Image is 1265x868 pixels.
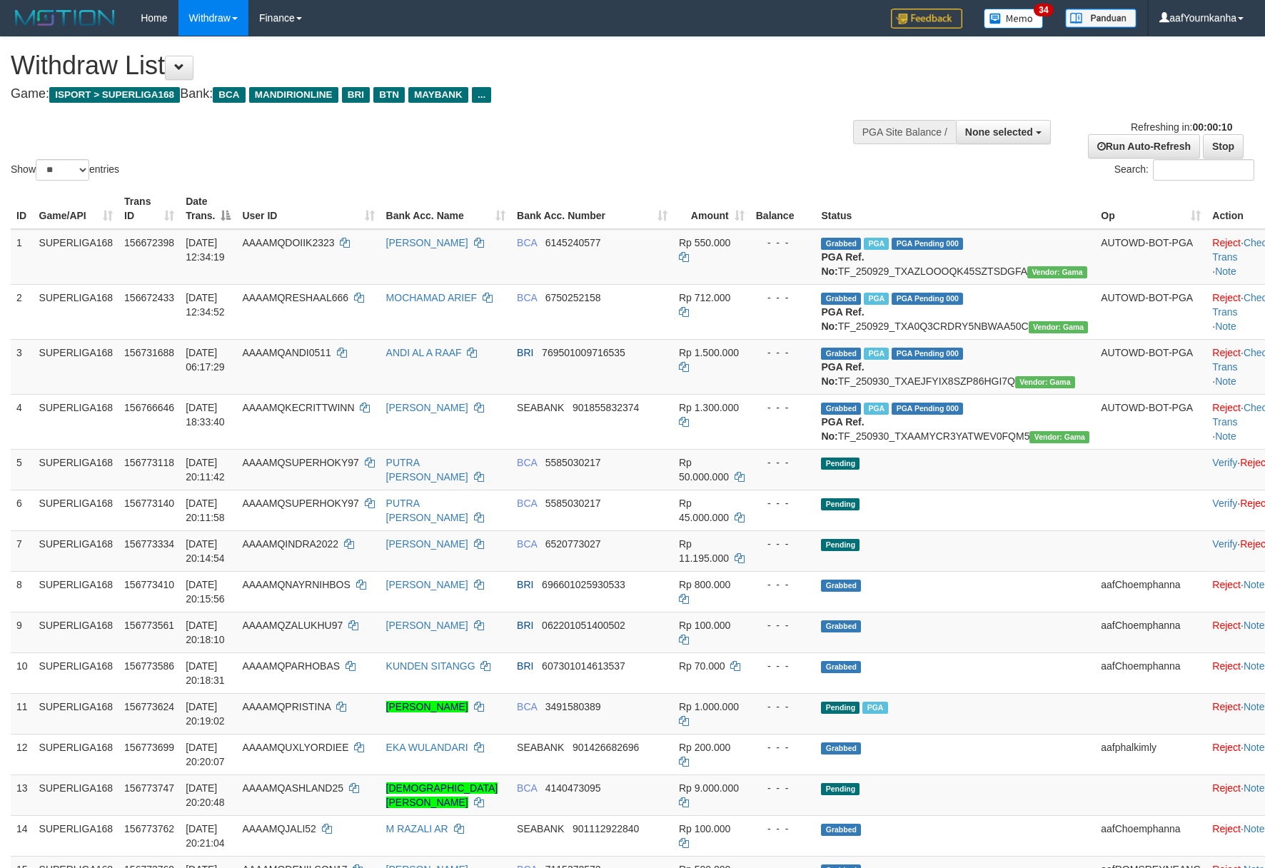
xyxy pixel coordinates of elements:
span: None selected [965,126,1033,138]
span: Pending [821,702,860,714]
td: SUPERLIGA168 [34,449,119,490]
span: [DATE] 20:11:42 [186,457,225,483]
span: Copy 769501009716535 to clipboard [542,347,625,358]
a: Note [1244,701,1265,712]
span: Marked by aafheankoy [864,403,889,415]
a: [PERSON_NAME] [386,701,468,712]
span: Grabbed [821,348,861,360]
a: Run Auto-Refresh [1088,134,1200,158]
strong: 00:00:10 [1192,121,1232,133]
td: TF_250930_TXAAMYCR3YATWEV0FQM5 [815,394,1095,449]
span: Rp 1.300.000 [679,402,739,413]
td: SUPERLIGA168 [34,652,119,693]
span: 156773586 [124,660,174,672]
td: SUPERLIGA168 [34,693,119,734]
span: Vendor URL: https://trx31.1velocity.biz [1029,321,1089,333]
span: BRI [342,87,370,103]
a: ANDI AL A RAAF [386,347,462,358]
td: 14 [11,815,34,856]
span: Rp 100.000 [679,823,730,834]
span: Rp 800.000 [679,579,730,590]
span: Copy 607301014613537 to clipboard [542,660,625,672]
td: SUPERLIGA168 [34,571,119,612]
a: Note [1244,823,1265,834]
td: SUPERLIGA168 [34,284,119,339]
span: BCA [517,457,537,468]
th: Trans ID: activate to sort column ascending [119,188,180,229]
span: BCA [517,237,537,248]
span: AAAAMQPARHOBAS [242,660,340,672]
div: - - - [756,537,810,551]
a: Reject [1212,402,1241,413]
h1: Withdraw List [11,51,829,80]
span: Pending [821,539,860,551]
span: [DATE] 20:15:56 [186,579,225,605]
b: PGA Ref. No: [821,416,864,442]
a: [PERSON_NAME] [386,579,468,590]
span: ISPORT > SUPERLIGA168 [49,87,180,103]
span: BCA [517,292,537,303]
td: aafChoemphanna [1095,652,1206,693]
td: SUPERLIGA168 [34,774,119,815]
span: 156773762 [124,823,174,834]
td: aafChoemphanna [1095,815,1206,856]
td: 5 [11,449,34,490]
a: Note [1244,742,1265,753]
span: 156773624 [124,701,174,712]
a: [PERSON_NAME] [386,237,468,248]
td: 8 [11,571,34,612]
span: Rp 100.000 [679,620,730,631]
span: 156773561 [124,620,174,631]
td: SUPERLIGA168 [34,339,119,394]
div: - - - [756,577,810,592]
span: Grabbed [821,620,861,632]
span: AAAAMQDOIIK2323 [242,237,334,248]
span: Rp 70.000 [679,660,725,672]
img: Button%20Memo.svg [984,9,1044,29]
button: None selected [956,120,1051,144]
span: Marked by aafsoycanthlai [864,293,889,305]
span: Marked by aafromsomean [864,348,889,360]
span: [DATE] 20:20:07 [186,742,225,767]
a: Reject [1212,347,1241,358]
span: 156773118 [124,457,174,468]
a: Stop [1203,134,1244,158]
span: Marked by aafsoycanthlai [864,238,889,250]
span: [DATE] 20:18:10 [186,620,225,645]
span: Rp 1.500.000 [679,347,739,358]
td: aafphalkimly [1095,734,1206,774]
td: 3 [11,339,34,394]
span: AAAAMQNAYRNIHBOS [242,579,350,590]
td: 1 [11,229,34,285]
a: [PERSON_NAME] [386,402,468,413]
td: 2 [11,284,34,339]
div: - - - [756,700,810,714]
input: Search: [1153,159,1254,181]
label: Show entries [11,159,119,181]
span: AAAAMQJALI52 [242,823,316,834]
span: AAAAMQKECRITTWINN [242,402,354,413]
span: Rp 45.000.000 [679,498,729,523]
span: AAAAMQPRISTINA [242,701,331,712]
td: SUPERLIGA168 [34,490,119,530]
span: PGA Pending [892,348,963,360]
span: AAAAMQZALUKHU97 [242,620,343,631]
span: 156773747 [124,782,174,794]
a: Reject [1212,823,1241,834]
span: PGA Pending [892,403,963,415]
td: TF_250930_TXAEJFYIX8SZP86HGI7Q [815,339,1095,394]
span: Pending [821,458,860,470]
span: [DATE] 20:11:58 [186,498,225,523]
span: Copy 4140473095 to clipboard [545,782,601,794]
label: Search: [1114,159,1254,181]
span: Rp 11.195.000 [679,538,729,564]
span: AAAAMQSUPERHOKY97 [242,498,358,509]
span: AAAAMQUXLYORDIEE [242,742,348,753]
img: panduan.png [1065,9,1137,28]
span: Copy 696601025930533 to clipboard [542,579,625,590]
span: Rp 1.000.000 [679,701,739,712]
span: BRI [517,620,533,631]
div: - - - [756,291,810,305]
span: AAAAMQRESHAAL666 [242,292,348,303]
span: Rp 550.000 [679,237,730,248]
